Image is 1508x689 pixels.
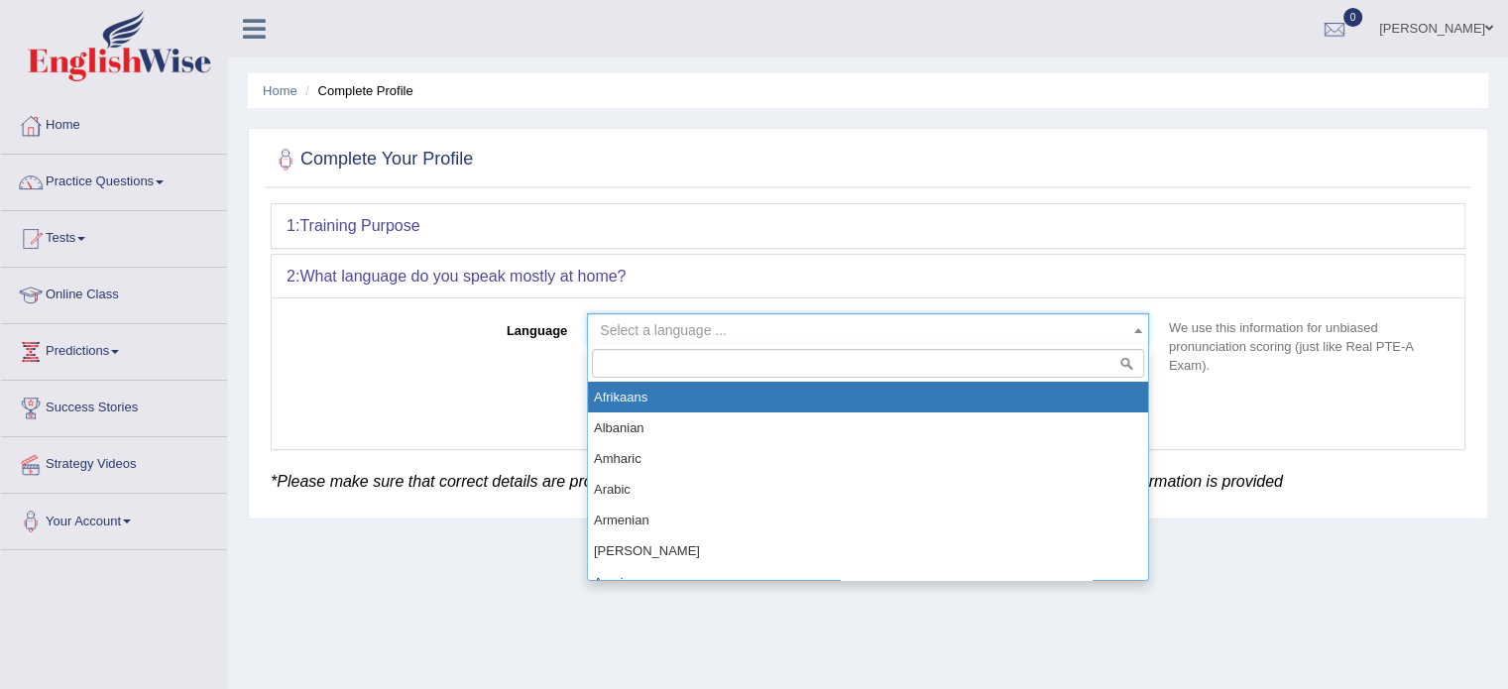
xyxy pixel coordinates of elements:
li: Arabic [588,474,1148,505]
label: Language [287,313,577,340]
span: 0 [1343,8,1363,27]
b: Training Purpose [299,217,419,234]
li: Armenian [588,505,1148,535]
a: Predictions [1,324,227,374]
a: Tests [1,211,227,261]
em: *Please make sure that correct details are provided. English Wise reserves the rights to block th... [271,473,1283,490]
a: Strategy Videos [1,437,227,487]
p: We use this information for unbiased pronunciation scoring (just like Real PTE-A Exam). [1159,318,1450,375]
li: Afrikaans [588,382,1148,412]
li: Albanian [588,412,1148,443]
div: 1: [272,204,1464,248]
li: [PERSON_NAME] [588,535,1148,566]
b: What language do you speak mostly at home? [299,268,626,285]
a: Online Class [1,268,227,317]
a: Home [1,98,227,148]
a: Home [263,83,297,98]
div: 2: [272,255,1464,298]
h2: Complete Your Profile [271,145,473,174]
a: Success Stories [1,381,227,430]
li: Azeri [588,567,1148,598]
span: Select a language ... [600,322,727,338]
li: Amharic [588,443,1148,474]
a: Your Account [1,494,227,543]
a: Practice Questions [1,155,227,204]
li: Complete Profile [300,81,412,100]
